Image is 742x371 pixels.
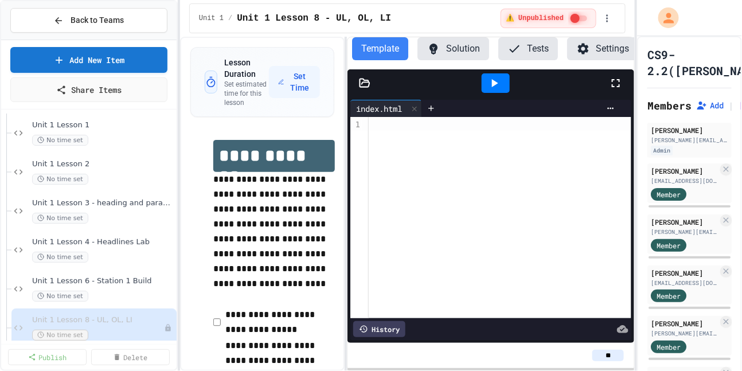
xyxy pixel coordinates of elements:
div: [EMAIL_ADDRESS][DOMAIN_NAME] [651,279,718,287]
button: Set Time [269,66,320,98]
a: Add New Item [10,47,167,73]
span: No time set [32,252,88,263]
span: Member [657,240,681,251]
span: Unit 1 Lesson 3 - heading and paragraph tags [32,198,174,208]
span: No time set [32,174,88,185]
span: Unit 1 [199,14,224,23]
p: Set estimated time for this lesson [224,80,269,107]
div: My Account [646,5,682,31]
h2: Members [647,97,692,114]
div: [PERSON_NAME] [651,217,718,227]
span: ⚠️ Unpublished [506,14,564,23]
span: Member [657,291,681,301]
div: History [353,321,405,337]
button: Solution [417,37,489,60]
span: Unit 1 Lesson 4 - Headlines Lab [32,237,174,247]
span: Back to Teams [71,14,124,26]
div: [PERSON_NAME] [651,125,728,135]
span: Unit 1 Lesson 8 - UL, OL, LI [237,11,391,25]
span: Unit 1 Lesson 1 [32,120,174,130]
span: No time set [32,330,88,341]
div: [PERSON_NAME] [651,166,718,176]
span: / [228,14,232,23]
span: Member [657,342,681,352]
a: Publish [8,349,87,365]
span: | [728,99,734,112]
div: ⚠️ Students cannot see this content! Click the toggle to publish it and make it visible to your c... [501,9,596,28]
a: Delete [91,349,170,365]
div: 1 [350,119,362,131]
h3: Lesson Duration [224,57,269,80]
div: [PERSON_NAME] [651,318,718,329]
span: Unit 1 Lesson 8 - UL, OL, LI [32,315,164,325]
button: Add [696,100,724,111]
div: index.html [350,100,422,117]
div: [PERSON_NAME][EMAIL_ADDRESS][DOMAIN_NAME] [651,228,718,236]
div: [EMAIL_ADDRESS][DOMAIN_NAME] [651,177,718,185]
div: [PERSON_NAME] [651,268,718,278]
div: index.html [350,103,408,115]
div: Admin [651,146,673,155]
span: Unit 1 Lesson 2 [32,159,174,169]
div: [PERSON_NAME][EMAIL_ADDRESS][PERSON_NAME][DOMAIN_NAME] [651,136,728,145]
button: Template [352,37,408,60]
span: No time set [32,135,88,146]
span: No time set [32,213,88,224]
a: Share Items [10,77,167,102]
span: Unit 1 Lesson 6 - Station 1 Build [32,276,174,286]
div: Unpublished [164,324,172,332]
span: Member [657,189,681,200]
button: Settings [567,37,638,60]
button: Back to Teams [10,8,167,33]
div: [PERSON_NAME][EMAIL_ADDRESS][DOMAIN_NAME] [651,329,718,338]
button: Tests [498,37,558,60]
span: No time set [32,291,88,302]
